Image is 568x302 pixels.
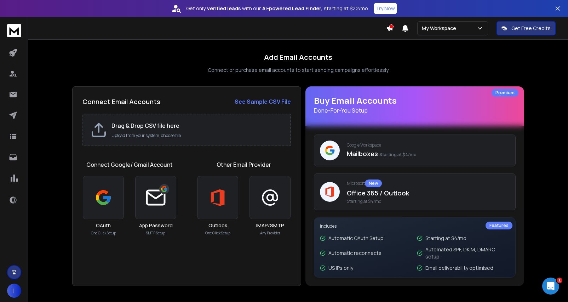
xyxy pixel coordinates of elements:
[82,97,160,107] h2: Connect Email Accounts
[314,95,516,115] h1: Buy Email Accounts
[374,3,397,14] button: Try Now
[328,264,353,272] p: US IPs only
[7,24,21,37] img: logo
[7,284,21,298] button: I
[347,180,510,187] p: Microsoft
[256,222,284,229] h3: IMAP/SMTP
[111,121,283,130] h2: Drag & Drop CSV file here
[205,230,230,236] p: One Click Setup
[365,180,382,187] div: New
[91,230,116,236] p: One Click Setup
[111,133,283,138] p: Upload from your system, choose file
[328,250,381,257] p: Automatic reconnects
[262,5,322,12] strong: AI-powered Lead Finder,
[347,188,510,198] p: Office 365 / Outlook
[347,149,510,159] p: Mailboxes
[328,235,384,242] p: Automatic OAuth Setup
[96,222,111,229] h3: OAuth
[542,278,559,295] iframe: Intercom live chat
[186,5,368,12] p: Get only with our starting at $22/mo
[86,160,173,169] h1: Connect Google/ Gmail Account
[208,222,227,229] h3: Outlook
[264,52,332,62] h1: Add Email Accounts
[260,230,280,236] p: Any Provider
[208,67,389,74] p: Connect or purchase email accounts to start sending campaigns effortlessly
[425,235,466,242] p: Starting at $4/mo
[235,98,291,106] strong: See Sample CSV File
[347,199,510,204] span: Starting at $4/mo
[320,223,510,229] p: Includes
[376,5,395,12] p: Try Now
[422,25,459,32] p: My Workspace
[511,25,551,32] p: Get Free Credits
[425,264,493,272] p: Email deliverability optimised
[379,152,417,158] span: Starting at $4/mo
[207,5,241,12] strong: verified leads
[492,89,518,97] div: Premium
[347,142,510,148] p: Google Workspace
[235,97,291,106] a: See Sample CSV File
[146,230,165,236] p: SMTP Setup
[217,160,271,169] h1: Other Email Provider
[486,222,512,229] div: Features
[139,222,173,229] h3: App Password
[557,278,562,283] span: 1
[497,21,556,35] button: Get Free Credits
[314,106,516,115] p: Done-For-You Setup
[425,246,510,260] p: Automated SPF, DKIM, DMARC setup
